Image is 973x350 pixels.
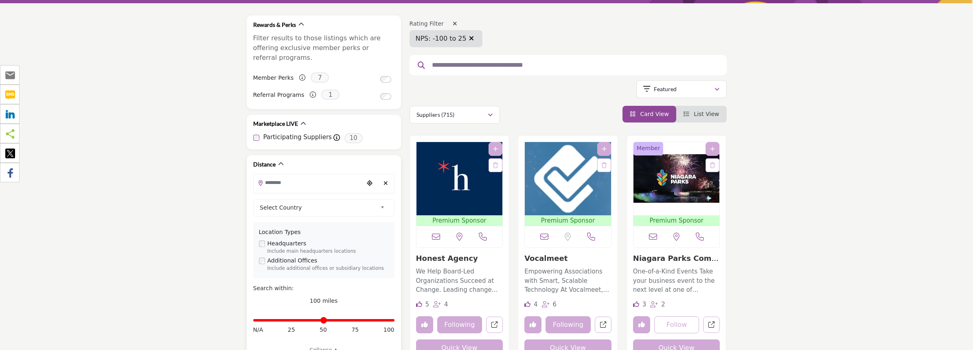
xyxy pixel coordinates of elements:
[263,133,332,142] label: Participating Suppliers
[694,111,719,117] span: List View
[444,301,448,308] span: 4
[542,300,557,309] div: Followers
[524,301,530,307] i: Likes
[416,35,467,42] span: NPS: -100 to 25
[525,142,611,226] a: Open Listing in new tab
[380,175,392,192] div: Clear search location
[493,146,498,152] a: Add To List
[259,228,389,236] div: Location Types
[633,254,720,263] h3: Niagara Parks Commission
[633,254,719,271] a: Niagara Parks Commis...
[676,106,727,122] li: List View
[416,267,503,295] p: We Help Board-Led Organizations Succeed at Change. Leading change that sticks is challenging - ev...
[642,301,646,308] span: 3
[253,326,263,334] span: N/A
[416,301,422,307] i: Likes
[633,301,639,307] i: Likes
[703,317,720,333] a: Open niagara-parks-commission in new tab
[351,326,359,334] span: 75
[636,80,727,98] button: Featured
[416,142,503,215] img: Honest Agency
[253,21,296,29] h2: Rewards & Perks
[524,316,541,333] button: Unlike company
[553,301,557,308] span: 6
[253,120,298,128] h2: Marketplace LIVE
[267,256,318,265] label: Additional Offices
[602,146,607,152] a: Add To List
[654,85,677,93] p: Featured
[633,316,650,333] button: Unlike company
[640,111,668,117] span: Card View
[635,216,718,225] span: Premium Sponsor
[416,142,503,226] a: Open Listing in new tab
[524,254,568,262] a: Vocalmeet
[416,316,433,333] button: Unlike company
[525,142,611,215] img: Vocalmeet
[633,142,720,215] img: Niagara Parks Commission
[418,216,501,225] span: Premium Sponsor
[546,316,591,333] button: Following
[684,111,719,117] a: View List
[633,265,720,295] a: One-of-a-Kind Events Take your business event to the next level at one of [GEOGRAPHIC_DATA]’ uniq...
[364,175,376,192] div: Choose your current location
[321,90,340,100] span: 1
[253,160,276,168] h2: Distance
[416,254,503,263] h3: Honest Agency
[524,267,611,295] p: Empowering Associations with Smart, Scalable Technology At Vocalmeet, we specialize in delivering...
[526,216,609,225] span: Premium Sponsor
[633,142,720,226] a: Open Listing in new tab
[654,316,699,333] button: Follow
[416,254,478,262] a: Honest Agency
[437,316,482,333] button: Following
[410,20,482,27] h6: Rating Filter
[380,76,392,83] input: Switch to Member Perks
[637,144,660,153] span: Member
[433,300,448,309] div: Followers
[253,33,394,63] p: Filter results to those listings which are offering exclusive member perks or referral programs.
[524,265,611,295] a: Empowering Associations with Smart, Scalable Technology At Vocalmeet, we specialize in delivering...
[253,88,305,102] label: Referral Programs
[416,111,454,119] p: Suppliers (715)
[311,72,329,83] span: 7
[425,301,429,308] span: 5
[254,175,364,190] input: Search Location
[410,106,500,124] button: Suppliers (715)
[344,133,363,143] span: 10
[253,71,294,85] label: Member Perks
[416,265,503,295] a: We Help Board-Led Organizations Succeed at Change. Leading change that sticks is challenging - ev...
[260,203,377,212] span: Select Country
[633,267,720,295] p: One-of-a-Kind Events Take your business event to the next level at one of [GEOGRAPHIC_DATA]’ uniq...
[320,326,327,334] span: 50
[267,265,389,272] div: Include additional offices or subsidiary locations
[710,146,715,152] a: Add To List
[524,254,611,263] h3: Vocalmeet
[661,301,665,308] span: 2
[288,326,295,334] span: 25
[380,93,392,100] input: Switch to Referral Programs
[384,326,394,334] span: 100
[267,239,307,248] label: Headquarters
[595,317,611,333] a: Open vocalmeet in new tab
[630,111,669,117] a: View Card
[267,248,389,255] div: Include main headquarters locations
[650,300,665,309] div: Followers
[622,106,676,122] li: Card View
[253,135,259,141] input: Participating Suppliers checkbox
[310,297,338,304] span: 100 miles
[253,284,394,293] div: Search within:
[534,301,538,308] span: 4
[486,317,503,333] a: Open honest-agency in new tab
